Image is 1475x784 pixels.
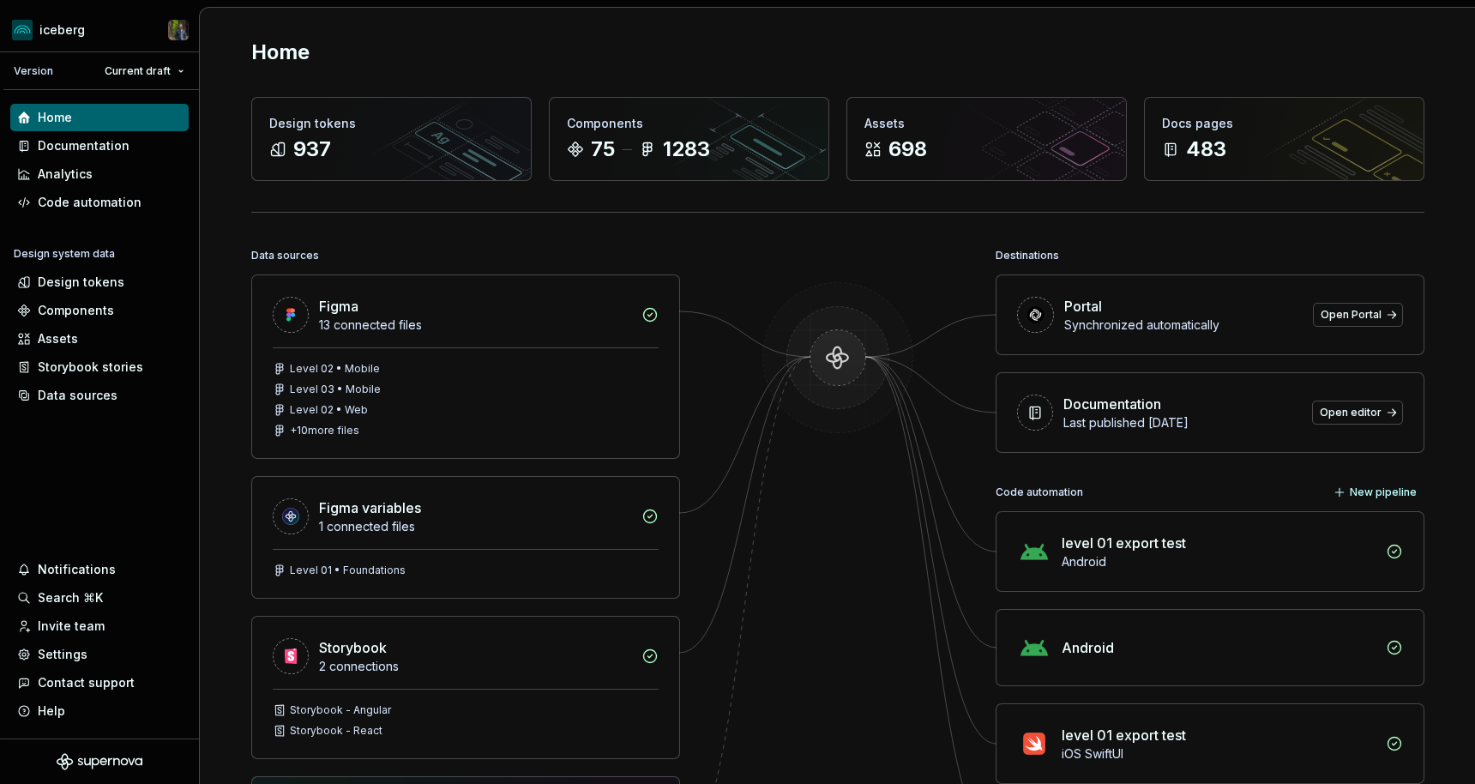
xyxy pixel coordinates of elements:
div: Search ⌘K [38,589,103,606]
div: Assets [864,115,1109,132]
button: icebergSimon Désilets [3,11,196,48]
a: Analytics [10,160,189,188]
div: Portal [1064,296,1102,317]
a: Invite team [10,612,189,640]
span: Current draft [105,64,171,78]
div: Components [38,302,114,319]
button: Current draft [97,59,192,83]
div: Settings [38,646,87,663]
div: 13 connected files [319,317,631,334]
div: Invite team [38,618,105,635]
div: level 01 export test [1062,533,1186,553]
img: 418c6d47-6da6-4103-8b13-b5999f8989a1.png [12,20,33,40]
div: Figma [319,296,358,317]
div: iOS SwiftUI [1062,745,1376,763]
div: Assets [38,330,78,347]
a: Storybook stories [10,353,189,381]
button: Help [10,697,189,725]
div: 2 connections [319,658,631,675]
button: New pipeline [1328,480,1424,504]
a: Design tokens937 [251,97,532,181]
div: iceberg [39,21,85,39]
div: Version [14,64,53,78]
div: Help [38,703,65,720]
a: Open Portal [1313,303,1403,327]
a: Home [10,104,189,131]
button: Notifications [10,556,189,583]
div: 937 [293,136,331,163]
h2: Home [251,39,310,66]
div: Level 03 • Mobile [290,383,381,396]
div: 698 [888,136,927,163]
div: 1 connected files [319,518,631,535]
a: Assets [10,325,189,353]
div: Home [38,109,72,126]
div: Storybook - React [290,724,382,738]
button: Search ⌘K [10,584,189,612]
a: Open editor [1312,401,1403,425]
div: Level 02 • Mobile [290,362,380,376]
div: 483 [1186,136,1226,163]
a: Code automation [10,189,189,216]
div: Design system data [14,247,115,261]
div: Storybook stories [38,359,143,376]
div: Android [1062,553,1376,570]
div: Documentation [38,137,129,154]
div: + 10 more files [290,424,359,437]
span: Open Portal [1321,308,1382,322]
a: Assets698 [846,97,1127,181]
div: Data sources [38,387,117,404]
a: Figma13 connected filesLevel 02 • MobileLevel 03 • MobileLevel 02 • Web+10more files [251,274,680,459]
div: Last published [DATE] [1063,414,1302,431]
a: Components [10,297,189,324]
div: Contact support [38,674,135,691]
a: Data sources [10,382,189,409]
div: Components [567,115,811,132]
div: Data sources [251,244,319,268]
div: 75 [591,136,615,163]
div: Android [1062,637,1114,658]
div: Storybook - Angular [290,703,391,717]
a: Documentation [10,132,189,160]
a: Figma variables1 connected filesLevel 01 • Foundations [251,476,680,599]
div: Design tokens [269,115,514,132]
div: Code automation [38,194,141,211]
div: Documentation [1063,394,1161,414]
span: Open editor [1320,406,1382,419]
div: Notifications [38,561,116,578]
div: Figma variables [319,498,421,518]
div: Level 01 • Foundations [290,564,406,577]
a: Docs pages483 [1144,97,1424,181]
div: level 01 export test [1062,725,1186,745]
span: New pipeline [1350,485,1417,499]
button: Contact support [10,669,189,697]
img: Simon Désilets [168,20,189,40]
a: Design tokens [10,268,189,296]
div: Analytics [38,166,93,183]
div: Destinations [996,244,1059,268]
div: Code automation [996,480,1083,504]
div: Storybook [319,637,387,658]
div: Synchronized automatically [1064,317,1303,334]
a: Settings [10,641,189,668]
div: Docs pages [1162,115,1406,132]
div: Level 02 • Web [290,403,368,417]
a: Components751283 [549,97,829,181]
div: Design tokens [38,274,124,291]
a: Storybook2 connectionsStorybook - AngularStorybook - React [251,616,680,759]
svg: Supernova Logo [57,753,142,770]
div: 1283 [663,136,710,163]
